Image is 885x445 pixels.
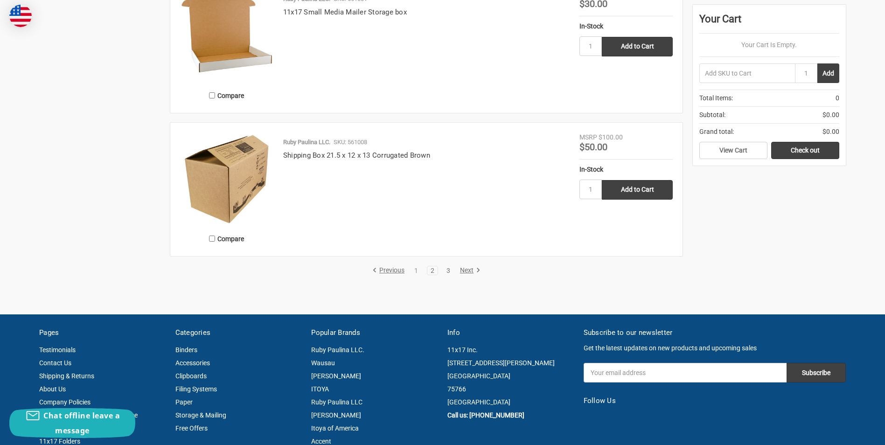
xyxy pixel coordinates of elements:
[699,127,734,137] span: Grand total:
[822,127,839,137] span: $0.00
[771,142,839,160] a: Check out
[427,267,438,274] a: 2
[699,40,839,50] p: Your Cart Is Empty.
[699,93,733,103] span: Total Items:
[311,411,361,419] a: [PERSON_NAME]
[443,267,453,274] a: 3
[209,236,215,242] input: Compare
[602,37,673,56] input: Add to Cart
[822,110,839,120] span: $0.00
[584,396,846,406] h5: Follow Us
[39,385,66,393] a: About Us
[43,410,120,436] span: Chat offline leave a message
[175,385,217,393] a: Filing Systems
[411,267,421,274] a: 1
[699,110,725,120] span: Subtotal:
[39,327,166,338] h5: Pages
[699,63,795,83] input: Add SKU to Cart
[39,359,71,367] a: Contact Us
[817,63,839,83] button: Add
[175,398,193,406] a: Paper
[180,132,273,226] img: Shipping Box 21.5 x 12 x 13 Corrugated Brown
[447,327,574,338] h5: Info
[808,420,885,445] iframe: Google Customer Reviews
[579,21,673,31] div: In-Stock
[180,231,273,246] label: Compare
[579,132,597,142] div: MSRP
[584,327,846,338] h5: Subscribe to our newsletter
[372,266,408,275] a: Previous
[180,88,273,103] label: Compare
[447,411,524,419] a: Call us: [PHONE_NUMBER]
[579,165,673,174] div: In-Stock
[175,424,208,432] a: Free Offers
[39,438,80,445] a: 11x17 Folders
[836,93,839,103] span: 0
[311,424,359,432] a: Itoya of America
[602,180,673,200] input: Add to Cart
[39,346,76,354] a: Testimonials
[311,372,361,380] a: [PERSON_NAME]
[283,8,407,16] a: 11x17 Small Media Mailer Storage box
[334,138,367,147] p: SKU: 561008
[787,363,846,382] input: Subscribe
[579,141,607,153] span: $50.00
[175,372,207,380] a: Clipboards
[599,133,623,141] span: $100.00
[175,327,302,338] h5: Categories
[209,92,215,98] input: Compare
[283,138,330,147] p: Ruby Paulina LLC.
[39,398,91,406] a: Company Policies
[175,411,226,419] a: Storage & Mailing
[39,372,94,380] a: Shipping & Returns
[447,343,574,409] address: 11x17 Inc. [STREET_ADDRESS][PERSON_NAME] [GEOGRAPHIC_DATA] 75766 [GEOGRAPHIC_DATA]
[699,11,839,34] div: Your Cart
[311,438,331,445] a: Accent
[457,266,481,275] a: Next
[584,363,787,382] input: Your email address
[311,327,438,338] h5: Popular Brands
[584,343,846,353] p: Get the latest updates on new products and upcoming sales
[311,398,362,406] a: Ruby Paulina LLC
[175,346,197,354] a: Binders
[311,359,335,367] a: Wausau
[9,5,32,27] img: duty and tax information for United States
[699,142,767,160] a: View Cart
[311,346,364,354] a: Ruby Paulina LLC.
[175,359,210,367] a: Accessories
[9,408,135,438] button: Chat offline leave a message
[283,151,430,160] a: Shipping Box 21.5 x 12 x 13 Corrugated Brown
[311,385,329,393] a: ITOYA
